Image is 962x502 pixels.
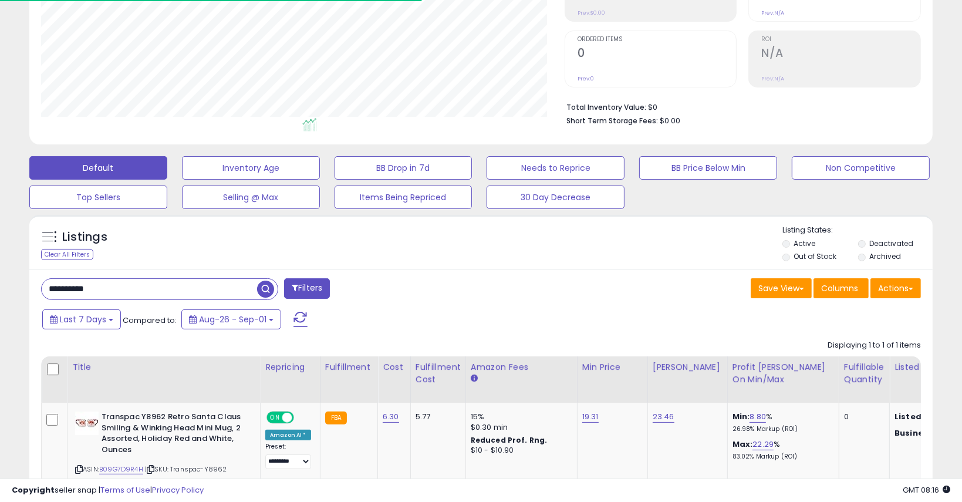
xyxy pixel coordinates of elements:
small: Amazon Fees. [471,373,478,384]
div: % [733,412,830,433]
button: Top Sellers [29,186,167,209]
span: Aug-26 - Sep-01 [199,314,266,325]
label: Deactivated [869,238,913,248]
button: Selling @ Max [182,186,320,209]
div: Amazon AI * [265,430,311,440]
label: Active [794,238,816,248]
div: 5.77 [416,412,457,422]
div: Title [72,361,255,373]
small: Prev: $0.00 [578,9,605,16]
small: FBA [325,412,347,424]
h2: 0 [578,46,737,62]
small: Prev: 0 [578,75,594,82]
span: Compared to: [123,315,177,326]
button: Needs to Reprice [487,156,625,180]
b: Max: [733,439,753,450]
div: $10 - $10.90 [471,446,568,456]
div: 15% [471,412,568,422]
span: Ordered Items [578,36,737,43]
b: Transpac Y8962 Retro Santa Claus Smiling & Winking Head Mini Mug, 2 Assorted, Holiday Red and Whi... [102,412,244,458]
button: 30 Day Decrease [487,186,625,209]
button: Last 7 Days [42,309,121,329]
span: OFF [292,413,311,423]
b: Business Price: [895,427,959,439]
div: 0 [844,412,880,422]
div: seller snap | | [12,485,204,496]
div: Clear All Filters [41,249,93,260]
a: 23.46 [653,411,674,423]
img: 31-LEnKpb+L._SL40_.jpg [75,412,99,435]
p: 83.02% Markup (ROI) [733,453,830,461]
strong: Copyright [12,484,55,496]
a: Terms of Use [100,484,150,496]
button: Filters [284,278,330,299]
a: B09G7D9R4H [99,464,143,474]
div: Min Price [582,361,643,373]
a: 6.30 [383,411,399,423]
div: % [733,439,830,461]
button: Aug-26 - Sep-01 [181,309,281,329]
a: 8.80 [750,411,766,423]
div: Cost [383,361,406,373]
a: Privacy Policy [152,484,204,496]
button: Default [29,156,167,180]
small: Prev: N/A [761,9,784,16]
span: Columns [821,282,858,294]
button: Non Competitive [792,156,930,180]
a: 22.29 [752,439,774,450]
button: BB Drop in 7d [335,156,472,180]
div: Displaying 1 to 1 of 1 items [828,340,921,351]
div: Preset: [265,443,311,469]
b: Total Inventory Value: [566,102,646,112]
div: Amazon Fees [471,361,572,373]
b: Reduced Prof. Rng. [471,435,548,445]
div: Repricing [265,361,315,373]
b: Listed Price: [895,411,948,422]
div: Profit [PERSON_NAME] on Min/Max [733,361,834,386]
label: Out of Stock [794,251,837,261]
small: Prev: N/A [761,75,784,82]
span: 2025-09-9 08:16 GMT [903,484,950,496]
button: Save View [751,278,812,298]
button: Columns [814,278,869,298]
span: | SKU: Transpac-Y8962 [145,464,227,474]
a: 19.31 [582,411,599,423]
button: Items Being Repriced [335,186,472,209]
label: Archived [869,251,901,261]
h5: Listings [62,229,107,245]
p: 26.98% Markup (ROI) [733,425,830,433]
b: Min: [733,411,750,422]
th: The percentage added to the cost of goods (COGS) that forms the calculator for Min & Max prices. [727,356,839,403]
span: ROI [761,36,920,43]
div: Fulfillment Cost [416,361,461,386]
button: Inventory Age [182,156,320,180]
button: BB Price Below Min [639,156,777,180]
div: $0.30 min [471,422,568,433]
div: [PERSON_NAME] [653,361,723,373]
span: ON [268,413,282,423]
span: $0.00 [660,115,680,126]
li: $0 [566,99,912,113]
h2: N/A [761,46,920,62]
p: Listing States: [782,225,933,236]
div: Fulfillment [325,361,373,373]
div: Fulfillable Quantity [844,361,885,386]
button: Actions [870,278,921,298]
b: Short Term Storage Fees: [566,116,658,126]
span: Last 7 Days [60,314,106,325]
